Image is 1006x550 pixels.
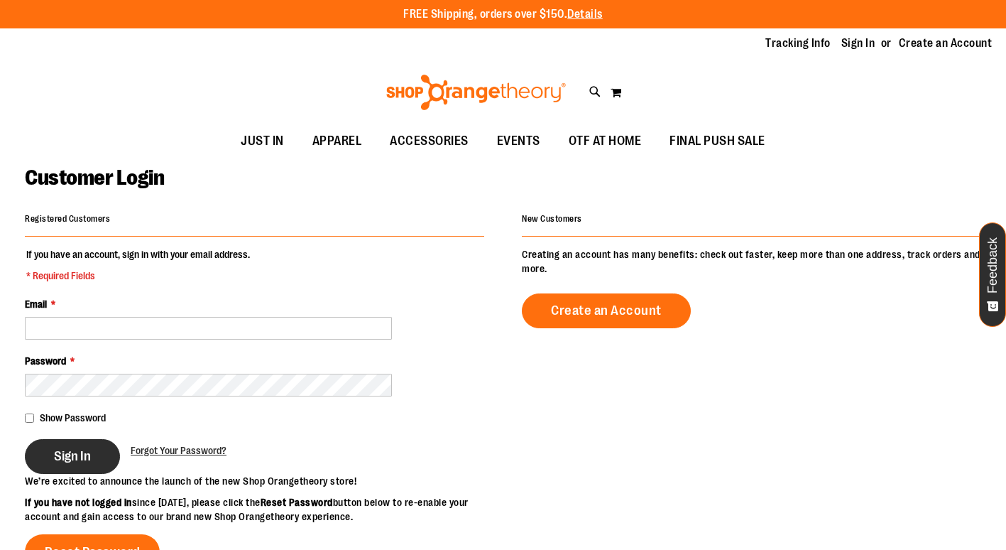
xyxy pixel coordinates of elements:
[40,412,106,424] span: Show Password
[554,125,656,158] a: OTF AT HOME
[54,448,91,464] span: Sign In
[979,222,1006,327] button: Feedback - Show survey
[899,36,993,51] a: Create an Account
[226,125,298,158] a: JUST IN
[25,166,164,190] span: Customer Login
[384,75,568,110] img: Shop Orangetheory
[131,443,226,458] a: Forgot Your Password?
[569,125,642,157] span: OTF AT HOME
[376,125,483,158] a: ACCESSORIES
[522,247,981,276] p: Creating an account has many benefits: check out faster, keep more than one address, track orders...
[841,36,875,51] a: Sign In
[655,125,780,158] a: FINAL PUSH SALE
[390,125,469,157] span: ACCESSORIES
[669,125,765,157] span: FINAL PUSH SALE
[403,6,603,23] p: FREE Shipping, orders over $150.
[25,495,503,524] p: since [DATE], please click the button below to re-enable your account and gain access to our bran...
[298,125,376,158] a: APPAREL
[131,445,226,456] span: Forgot Your Password?
[986,237,1000,293] span: Feedback
[25,298,47,310] span: Email
[25,497,132,508] strong: If you have not logged in
[765,36,831,51] a: Tracking Info
[25,439,120,474] button: Sign In
[497,125,540,157] span: EVENTS
[312,125,362,157] span: APPAREL
[567,8,603,21] a: Details
[25,247,251,283] legend: If you have an account, sign in with your email address.
[483,125,554,158] a: EVENTS
[522,293,691,328] a: Create an Account
[25,214,110,224] strong: Registered Customers
[25,474,503,488] p: We’re excited to announce the launch of the new Shop Orangetheory store!
[25,355,66,367] span: Password
[522,214,582,224] strong: New Customers
[261,497,333,508] strong: Reset Password
[26,269,250,283] span: * Required Fields
[551,303,662,318] span: Create an Account
[241,125,284,157] span: JUST IN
